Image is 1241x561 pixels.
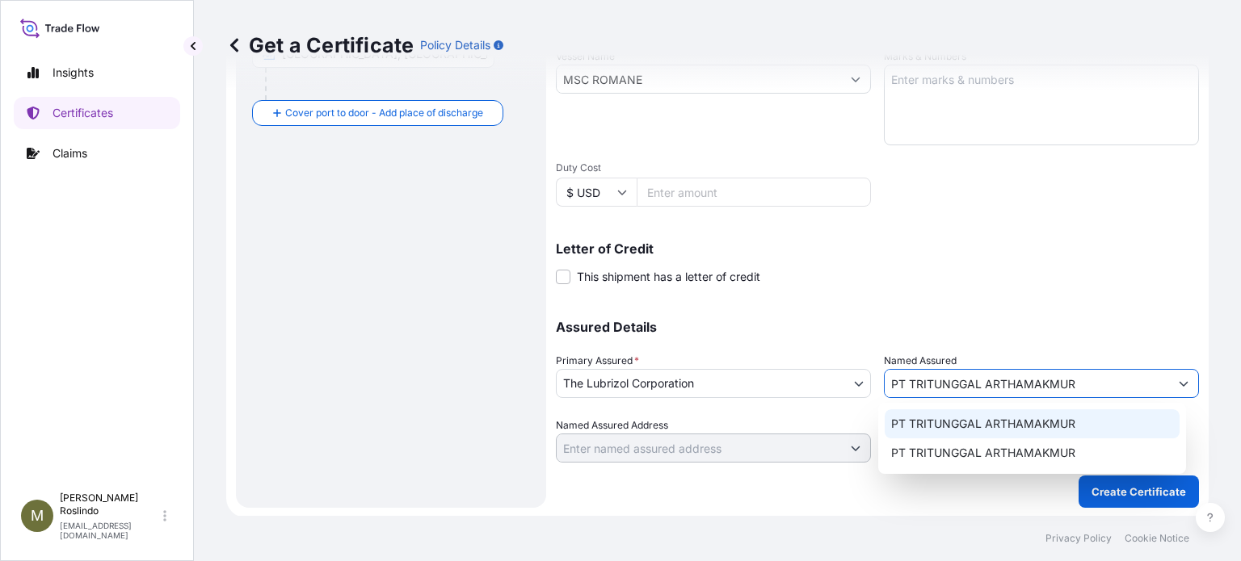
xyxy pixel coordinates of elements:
[60,521,160,540] p: [EMAIL_ADDRESS][DOMAIN_NAME]
[556,353,639,369] span: Primary Assured
[31,508,44,524] span: M
[556,417,668,433] label: Named Assured Address
[637,178,871,207] input: Enter amount
[1125,532,1189,545] p: Cookie Notice
[1092,484,1186,500] p: Create Certificate
[420,37,490,53] p: Policy Details
[891,445,1075,461] span: PT TRITUNGGAL ARTHAMAKMUR
[577,269,760,285] span: This shipment has a letter of credit
[1169,369,1198,398] button: Show suggestions
[885,409,1180,467] div: Suggestions
[53,145,87,161] p: Claims
[557,433,841,463] input: Named Assured Address
[60,492,160,517] p: [PERSON_NAME] Roslindo
[556,161,871,174] span: Duty Cost
[556,242,1199,255] p: Letter of Credit
[891,416,1075,432] span: PT TRITUNGGAL ARTHAMAKMUR
[1045,532,1112,545] p: Privacy Policy
[841,433,870,463] button: Show suggestions
[226,32,414,58] p: Get a Certificate
[556,320,1199,333] p: Assured Details
[285,105,483,121] span: Cover port to door - Add place of discharge
[53,105,113,121] p: Certificates
[884,353,957,369] label: Named Assured
[563,375,694,391] span: The Lubrizol Corporation
[885,369,1169,398] input: Assured Name
[53,65,94,81] p: Insights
